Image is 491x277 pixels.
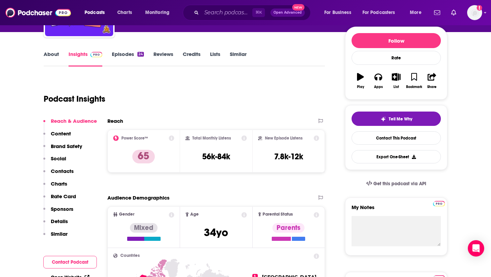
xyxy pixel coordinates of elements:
button: Share [423,69,441,93]
span: Monitoring [145,8,169,17]
span: Podcasts [85,8,105,17]
span: ⌘ K [252,8,265,17]
h2: Power Score™ [121,136,148,141]
span: Tell Me Why [389,116,412,122]
div: Apps [374,85,383,89]
h2: Audience Demographics [107,194,169,201]
a: InsightsPodchaser Pro [69,51,102,67]
a: Similar [230,51,247,67]
p: Brand Safety [51,143,82,149]
span: Gender [119,212,134,217]
span: Logged in as ashleyswett [467,5,482,20]
span: 34 yo [204,226,228,239]
div: Search podcasts, credits, & more... [189,5,317,20]
span: More [410,8,421,17]
div: Rate [352,51,441,65]
label: My Notes [352,204,441,216]
img: tell me why sparkle [381,116,386,122]
p: Similar [51,231,68,237]
a: Credits [183,51,200,67]
button: Content [43,130,71,143]
h2: New Episode Listens [265,136,302,141]
button: Export One-Sheet [352,150,441,163]
h3: 56k-84k [202,151,230,162]
a: About [44,51,59,67]
svg: Add a profile image [477,5,482,11]
button: open menu [319,7,360,18]
button: Rate Card [43,193,76,206]
p: Social [51,155,66,162]
a: Lists [210,51,220,67]
span: New [292,4,304,11]
a: Show notifications dropdown [431,7,443,18]
a: Charts [113,7,136,18]
div: Play [357,85,364,89]
a: Get this podcast via API [361,175,432,192]
span: Get this podcast via API [373,181,426,187]
button: List [387,69,405,93]
h3: 7.8k-12k [274,151,303,162]
a: Contact This Podcast [352,131,441,145]
div: Parents [272,223,304,233]
button: Details [43,218,68,231]
span: Open Advanced [273,11,302,14]
div: Share [427,85,436,89]
p: Contacts [51,168,74,174]
button: Charts [43,180,67,193]
button: Contacts [43,168,74,180]
button: Reach & Audience [43,118,97,130]
button: open menu [140,7,178,18]
button: Contact Podcast [43,256,97,268]
a: Episodes24 [112,51,144,67]
button: Brand Safety [43,143,82,156]
div: 24 [137,52,144,57]
p: Rate Card [51,193,76,200]
button: tell me why sparkleTell Me Why [352,112,441,126]
button: Sponsors [43,206,73,218]
img: Podchaser Pro [433,201,445,206]
span: Parental Status [263,212,293,217]
button: Apps [369,69,387,93]
button: Show profile menu [467,5,482,20]
p: Sponsors [51,206,73,212]
button: open menu [358,7,405,18]
p: Details [51,218,68,224]
button: open menu [405,7,430,18]
span: For Podcasters [362,8,395,17]
button: Similar [43,231,68,243]
img: User Profile [467,5,482,20]
button: Open AdvancedNew [270,9,305,17]
button: Social [43,155,66,168]
button: open menu [80,7,114,18]
p: Reach & Audience [51,118,97,124]
button: Play [352,69,369,93]
span: For Business [324,8,351,17]
span: Charts [117,8,132,17]
a: Show notifications dropdown [448,7,459,18]
div: Bookmark [406,85,422,89]
a: Reviews [153,51,173,67]
div: Mixed [130,223,158,233]
h2: Total Monthly Listens [192,136,231,141]
h2: Reach [107,118,123,124]
p: Content [51,130,71,137]
button: Bookmark [405,69,423,93]
span: Countries [120,253,140,258]
p: Charts [51,180,67,187]
img: Podchaser - Follow, Share and Rate Podcasts [5,6,71,19]
input: Search podcasts, credits, & more... [202,7,252,18]
span: Age [190,212,199,217]
button: Follow [352,33,441,48]
div: Open Intercom Messenger [468,240,484,257]
h1: Podcast Insights [44,94,105,104]
img: Podchaser Pro [90,52,102,57]
div: List [393,85,399,89]
p: 65 [132,150,155,163]
a: Pro website [433,200,445,206]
